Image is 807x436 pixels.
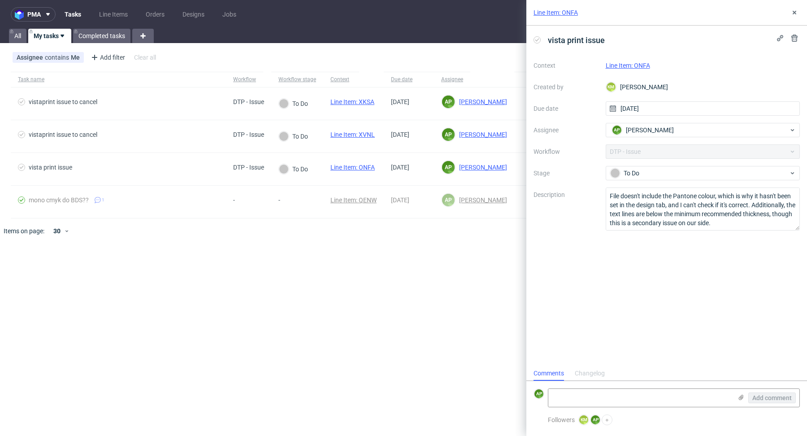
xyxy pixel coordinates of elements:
label: Stage [534,168,599,179]
figcaption: KM [607,83,616,92]
a: My tasks [28,29,71,43]
div: [PERSON_NAME] [606,80,800,94]
span: Followers [548,416,575,423]
div: Add filter [87,50,127,65]
div: DTP - Issue [233,131,264,138]
figcaption: AP [591,415,600,424]
a: Line Item: ONFA [534,8,578,17]
span: 1 [102,196,104,204]
div: Context [330,76,352,83]
div: vistaprint issue to cancel [29,98,97,105]
div: - [233,196,255,204]
span: Assignee [17,54,45,61]
span: vista print issue [544,33,608,48]
a: Line Item: XVNL [330,131,375,138]
div: vista print issue [29,164,72,171]
div: DTP - Issue [233,98,264,105]
div: Assignee [441,76,463,83]
div: Workflow stage [278,76,316,83]
button: pma [11,7,56,22]
div: To Do [279,164,308,174]
div: Comments [534,366,564,381]
div: Me [71,54,80,61]
a: Line Items [94,7,133,22]
figcaption: AP [442,194,455,206]
div: 30 [48,225,64,237]
span: [DATE] [391,98,409,105]
span: Items on page: [4,227,44,235]
span: [PERSON_NAME] [626,126,674,135]
a: Completed tasks [73,29,130,43]
a: Designs [177,7,210,22]
span: [PERSON_NAME] [456,98,507,105]
figcaption: AP [442,128,455,141]
span: [PERSON_NAME] [456,196,507,204]
span: [DATE] [391,131,409,138]
span: Due date [391,76,427,83]
a: Line Item: ONFA [606,62,650,69]
span: [DATE] [391,196,409,204]
figcaption: AP [442,161,455,174]
div: - [278,196,300,204]
span: contains [45,54,71,61]
figcaption: AP [612,126,621,135]
div: Changelog [575,366,605,381]
div: vistaprint issue to cancel [29,131,97,138]
span: [PERSON_NAME] [456,164,507,171]
figcaption: KM [579,415,588,424]
figcaption: AP [442,96,455,108]
div: Workflow [233,76,256,83]
a: Tasks [59,7,87,22]
textarea: File doesn't include the Pantone colour, which is why it hasn't been set in the design tab, and I... [606,187,800,231]
div: To Do [279,131,308,141]
div: DTP - Issue [233,164,264,171]
div: To Do [279,99,308,109]
div: To Do [610,168,789,178]
label: Assignee [534,125,599,135]
span: Task name [18,76,219,83]
label: Description [534,189,599,229]
a: Line Item: QENW [330,196,377,204]
label: Due date [534,103,599,114]
span: [PERSON_NAME] [456,131,507,138]
figcaption: AP [534,389,543,398]
label: Context [534,60,599,71]
span: pma [27,11,41,17]
a: Jobs [217,7,242,22]
div: Clear all [132,51,158,64]
label: Created by [534,82,599,92]
label: Workflow [534,146,599,157]
div: mono cmyk do BDS?? [29,196,89,204]
button: + [602,414,612,425]
a: Orders [140,7,170,22]
a: Line Item: XKSA [330,98,374,105]
a: All [9,29,26,43]
span: [DATE] [391,164,409,171]
img: logo [15,9,27,20]
a: Line Item: ONFA [330,164,375,171]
